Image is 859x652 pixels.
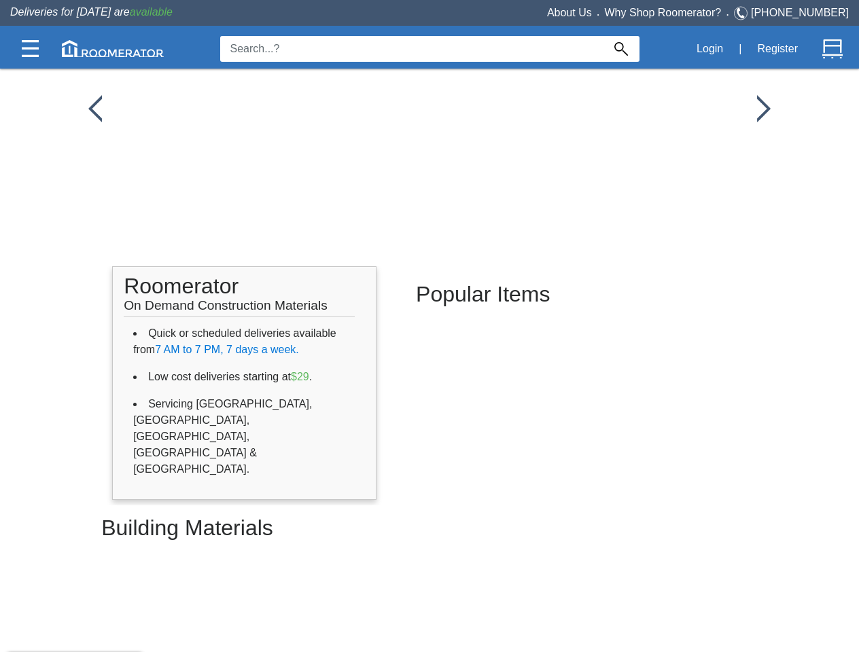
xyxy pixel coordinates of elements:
img: roomerator-logo.svg [62,40,164,57]
h2: Popular Items [416,272,707,317]
span: • [592,12,605,18]
img: /app/images/Buttons/favicon.jpg [88,95,102,122]
li: Servicing [GEOGRAPHIC_DATA], [GEOGRAPHIC_DATA], [GEOGRAPHIC_DATA], [GEOGRAPHIC_DATA] & [GEOGRAPHI... [133,391,355,483]
img: Telephone.svg [734,5,751,22]
button: Register [750,35,805,63]
img: Search_Icon.svg [614,42,628,56]
span: Deliveries for [DATE] are [10,6,173,18]
div: | [731,34,750,64]
li: Low cost deliveries starting at . [133,363,355,391]
img: Categories.svg [22,40,39,57]
input: Search...? [220,36,603,62]
a: [PHONE_NUMBER] [751,7,849,18]
li: Quick or scheduled deliveries available from [133,320,355,363]
img: Cart.svg [822,39,843,59]
span: On Demand Construction Materials [124,291,328,312]
img: /app/images/Buttons/favicon.jpg [757,95,771,122]
span: available [130,6,173,18]
h2: Building Materials [101,505,758,551]
span: 7 AM to 7 PM, 7 days a week. [155,344,299,355]
button: Login [689,35,731,63]
a: Why Shop Roomerator? [605,7,722,18]
a: About Us [547,7,592,18]
span: • [721,12,734,18]
h1: Roomerator [124,267,355,317]
span: $29 [291,371,309,382]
